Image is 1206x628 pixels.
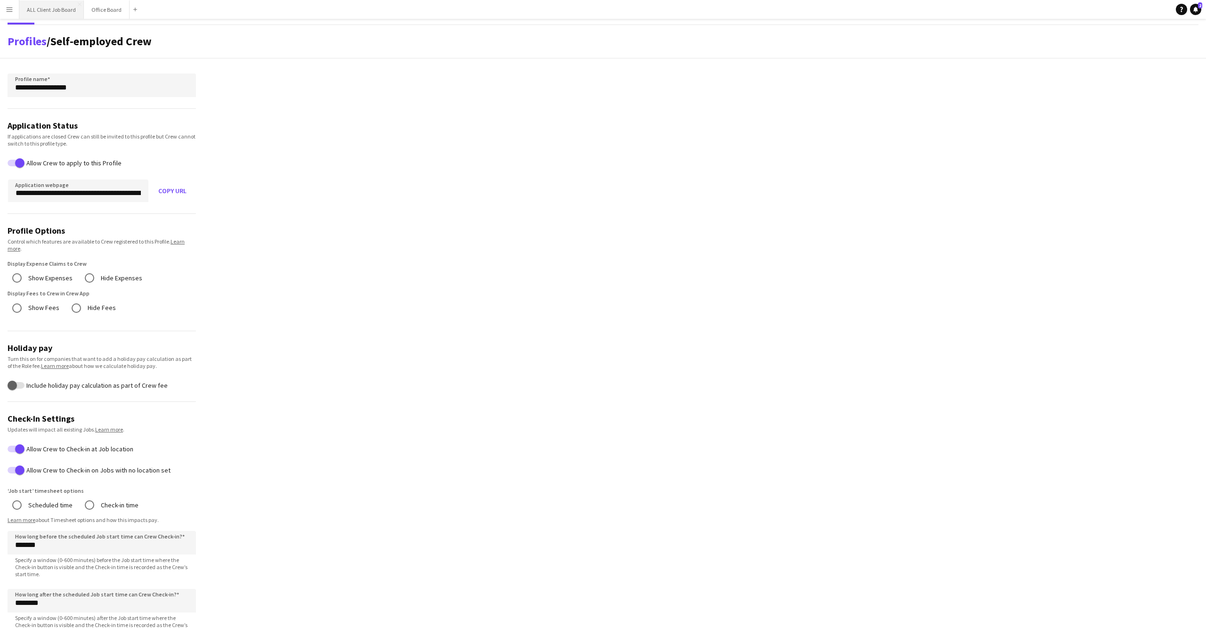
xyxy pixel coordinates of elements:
label: Allow Crew to Check-in on Jobs with no location set [24,466,171,474]
div: Control which features are available to Crew registered to this Profile. . [8,238,196,252]
label: Hide Expenses [99,271,142,285]
h3: Profile Options [8,225,196,236]
a: Learn more [8,516,35,523]
a: 2 [1190,4,1201,15]
label: Scheduled time [26,498,73,513]
label: Include holiday pay calculation as part of Crew fee [24,381,168,389]
label: ‘Job start’ timesheet options [8,487,196,495]
h3: Application Status [8,120,196,131]
label: Hide Fees [86,301,116,315]
a: Learn more [41,362,69,369]
span: Self-employed Crew [50,34,152,49]
div: Updates will impact all existing Jobs. . [8,426,196,433]
label: Show Fees [26,301,59,315]
span: Specify a window (0-600 minutes) before the Job start time where the Check-in button is visible a... [8,556,196,578]
div: Turn this on for companies that want to add a holiday pay calculation as part of the Role fee. ab... [8,355,196,369]
button: Office Board [84,0,130,19]
a: Learn more [8,238,185,252]
label: Allow Crew to apply to this Profile [24,159,122,167]
a: Profiles [8,34,47,49]
label: Display Fees to Crew in Crew App [8,289,196,298]
label: Check-in time [99,498,139,513]
span: 2 [1198,2,1202,8]
button: ALL Client Job Board [19,0,84,19]
div: If applications are closed Crew can still be invited to this profile but Crew cannot switch to th... [8,133,196,147]
h3: Holiday pay [8,343,196,353]
div: about Timesheet options and how this impacts pay. [8,516,196,523]
button: Copy URL [149,179,196,202]
label: Display Expense Claims to Crew [8,260,196,268]
h3: Check-In Settings [8,413,196,424]
a: Learn more [95,426,123,433]
h1: / [8,34,152,49]
label: Allow Crew to Check-in at Job location [24,445,133,453]
label: Show Expenses [26,271,73,285]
